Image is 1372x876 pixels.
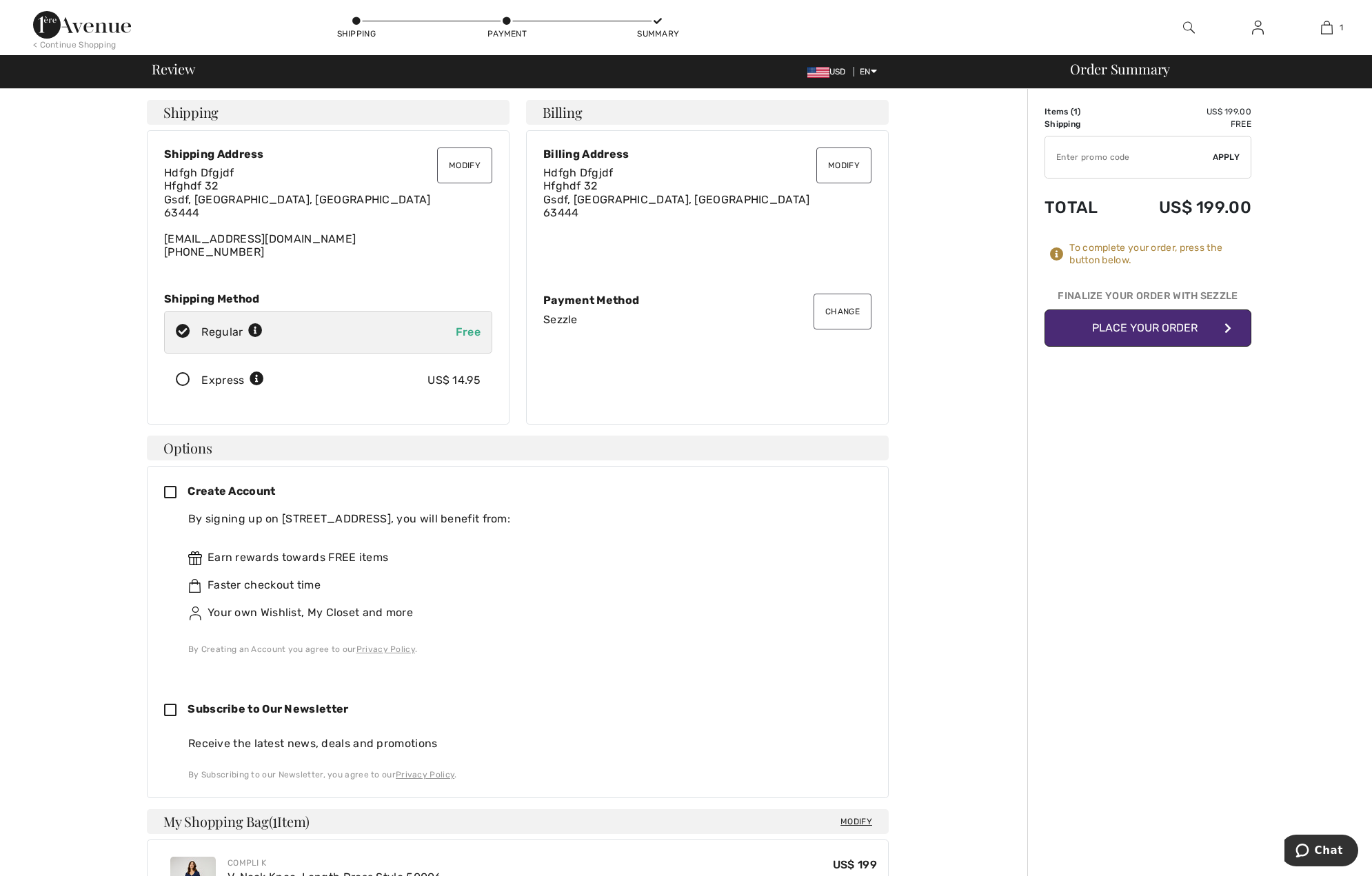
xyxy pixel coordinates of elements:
div: By Subscribing to our Newsletter, you agree to our . [188,768,871,781]
a: 1 [1293,19,1360,36]
div: Shipping Method [164,292,492,305]
div: Compli K [228,857,442,869]
img: faster.svg [188,579,202,593]
span: 1 [1073,107,1078,116]
div: Payment [487,28,528,40]
div: Summary [637,28,678,40]
span: Shipping [163,105,219,119]
div: Your own Wishlist, My Closet and more [188,604,860,621]
span: Review [152,62,195,76]
td: Shipping [1045,118,1120,130]
td: Total [1045,184,1120,231]
span: Free [456,325,481,338]
img: US Dollar [807,67,829,78]
div: Finalize Your Order with Sezzle [1045,289,1251,309]
div: By signing up on [STREET_ADDRESS], you will benefit from: [188,511,860,527]
span: Hdfgh Dfgjdf [543,166,614,179]
span: EN [860,67,877,77]
div: To complete your order, press the button below. [1069,242,1251,267]
button: Place Your Order [1045,309,1251,347]
td: US$ 199.00 [1120,105,1251,118]
div: By Creating an Account you agree to our . [188,643,860,655]
div: [EMAIL_ADDRESS][DOMAIN_NAME] [PHONE_NUMBER] [164,166,492,258]
div: Billing Address [543,147,871,161]
div: Shipping Address [164,147,492,161]
td: Free [1120,118,1251,130]
a: Privacy Policy [356,644,415,654]
span: ( Item) [269,812,310,831]
div: Payment Method [543,294,871,307]
td: US$ 199.00 [1120,184,1251,231]
span: Billing [543,105,582,119]
img: ownWishlist.svg [188,607,202,620]
span: US$ 199 [833,858,877,871]
h4: Options [147,436,889,460]
button: Change [814,294,871,329]
img: 1ère Avenue [33,11,131,39]
div: Order Summary [1053,62,1364,76]
input: Promo code [1045,136,1213,178]
span: Hfghdf 32 Gsdf, [GEOGRAPHIC_DATA], [GEOGRAPHIC_DATA] 63444 [543,179,810,218]
button: Modify [437,147,492,183]
div: Receive the latest news, deals and promotions [188,735,871,752]
span: Hdfgh Dfgjdf [164,166,234,179]
h4: My Shopping Bag [147,809,889,834]
div: Regular [201,324,263,340]
img: My Info [1252,19,1264,36]
td: Items ( ) [1045,105,1120,118]
span: 1 [272,812,277,830]
iframe: Opens a widget where you can chat to one of our agents [1284,835,1358,869]
div: Express [201,372,264,389]
span: Modify [840,815,872,828]
img: My Bag [1321,19,1333,36]
div: Shipping [336,28,377,40]
div: Earn rewards towards FREE items [188,549,860,566]
span: Hfghdf 32 Gsdf, [GEOGRAPHIC_DATA], [GEOGRAPHIC_DATA] 63444 [164,179,431,218]
span: 1 [1340,21,1343,34]
span: Create Account [188,485,275,498]
button: Modify [816,147,871,183]
span: USD [807,67,851,77]
div: < Continue Shopping [33,39,117,51]
div: Faster checkout time [188,577,860,593]
span: Subscribe to Our Newsletter [188,702,348,715]
img: search the website [1183,19,1195,36]
a: Privacy Policy [396,770,454,780]
a: Sign In [1241,19,1275,37]
img: rewards.svg [188,551,202,565]
div: Sezzle [543,313,871,326]
span: Apply [1213,151,1240,163]
div: US$ 14.95 [427,372,481,389]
